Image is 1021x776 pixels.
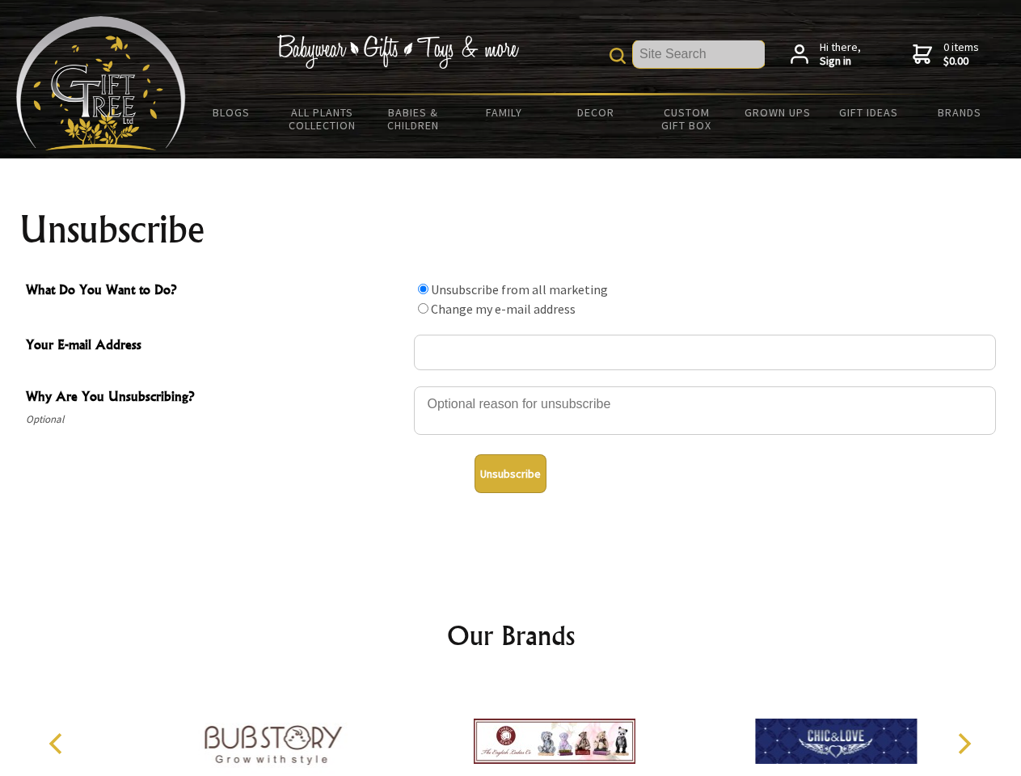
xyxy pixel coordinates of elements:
img: Babywear - Gifts - Toys & more [276,35,519,69]
img: product search [610,48,626,64]
h1: Unsubscribe [19,210,1002,249]
input: What Do You Want to Do? [418,303,428,314]
span: Why Are You Unsubscribing? [26,386,406,410]
a: Custom Gift Box [641,95,732,142]
textarea: Why Are You Unsubscribing? [414,386,996,435]
a: Hi there,Sign in [791,40,861,69]
span: Optional [26,410,406,429]
a: Grown Ups [732,95,823,129]
label: Change my e-mail address [431,301,576,317]
span: What Do You Want to Do? [26,280,406,303]
input: Site Search [633,40,765,68]
img: Babyware - Gifts - Toys and more... [16,16,186,150]
span: 0 items [943,40,979,69]
a: Gift Ideas [823,95,914,129]
a: All Plants Collection [277,95,369,142]
a: Babies & Children [368,95,459,142]
a: BLOGS [186,95,277,129]
label: Unsubscribe from all marketing [431,281,608,297]
h2: Our Brands [32,616,989,655]
strong: Sign in [820,54,861,69]
input: What Do You Want to Do? [418,284,428,294]
button: Previous [40,726,76,761]
a: Family [459,95,551,129]
span: Hi there, [820,40,861,69]
strong: $0.00 [943,54,979,69]
input: Your E-mail Address [414,335,996,370]
a: Brands [914,95,1006,129]
button: Unsubscribe [475,454,546,493]
button: Next [946,726,981,761]
span: Your E-mail Address [26,335,406,358]
a: 0 items$0.00 [913,40,979,69]
a: Decor [550,95,641,129]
